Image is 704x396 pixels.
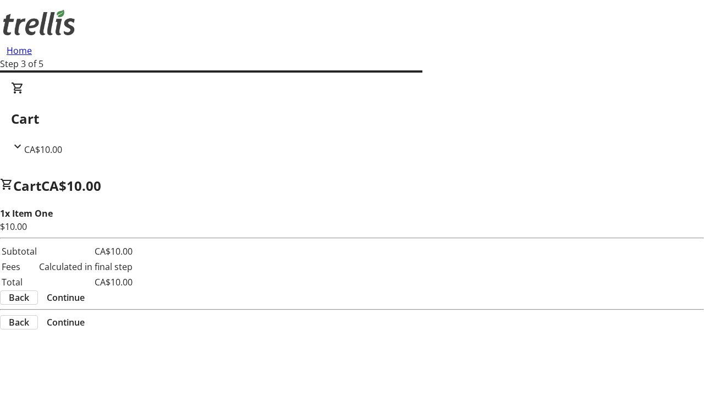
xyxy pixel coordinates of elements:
span: CA$10.00 [24,144,62,156]
td: Calculated in final step [38,260,133,274]
td: Total [1,275,37,289]
span: Back [9,316,29,329]
div: CartCA$10.00 [11,81,693,156]
button: Continue [38,316,94,329]
td: CA$10.00 [38,244,133,258]
td: Subtotal [1,244,37,258]
button: Continue [38,291,94,304]
span: Back [9,291,29,304]
td: Fees [1,260,37,274]
h2: Cart [11,109,693,129]
span: Continue [47,316,85,329]
span: CA$10.00 [41,177,101,195]
span: Continue [47,291,85,304]
td: CA$10.00 [38,275,133,289]
span: Cart [13,177,41,195]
